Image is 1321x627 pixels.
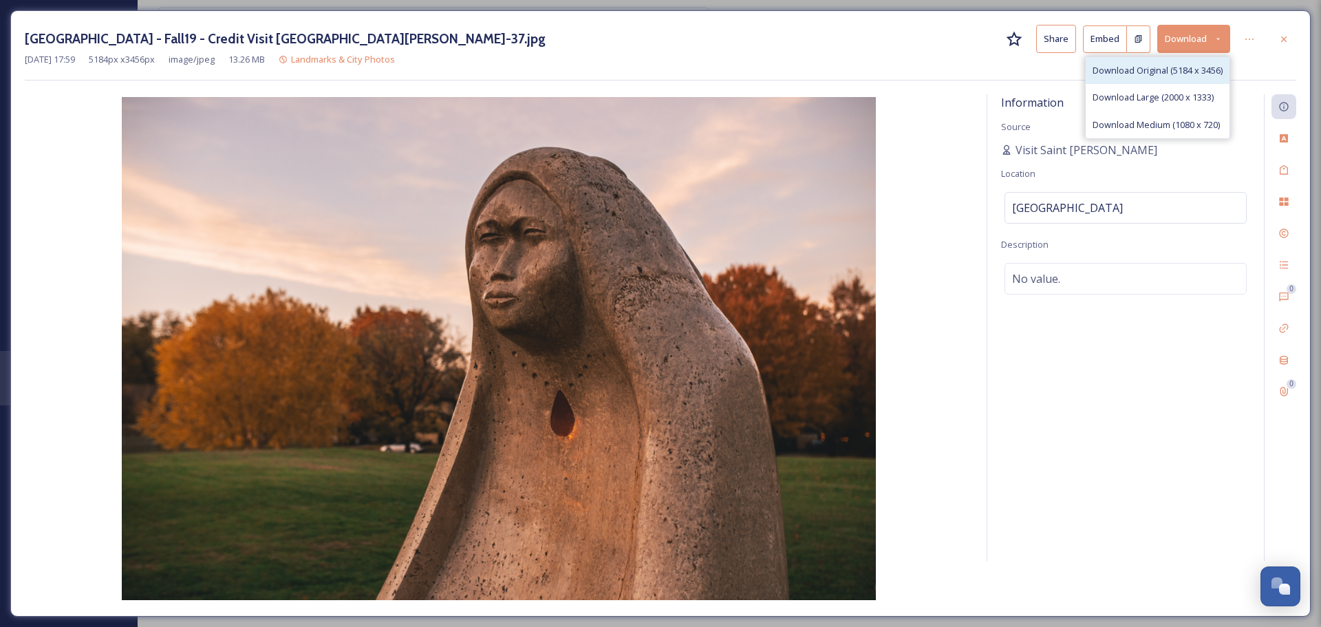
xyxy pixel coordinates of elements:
h3: [GEOGRAPHIC_DATA] - Fall19 - Credit Visit [GEOGRAPHIC_DATA][PERSON_NAME]-37.jpg [25,29,546,49]
span: 5184 px x 3456 px [89,53,155,66]
span: Download Original (5184 x 3456) [1093,64,1223,77]
span: [GEOGRAPHIC_DATA] [1012,200,1123,216]
span: No value. [1012,270,1060,287]
span: Source [1001,120,1031,133]
span: [DATE] 17:59 [25,53,75,66]
span: image/jpeg [169,53,215,66]
button: Embed [1083,25,1127,53]
div: 0 [1287,284,1296,294]
span: Location [1001,167,1035,180]
span: Information [1001,95,1064,110]
span: Description [1001,238,1049,251]
button: Open Chat [1260,566,1300,606]
button: Download [1157,25,1230,53]
span: Download Medium (1080 x 720) [1093,118,1220,131]
span: Landmarks & City Photos [291,53,395,65]
span: 13.26 MB [228,53,265,66]
span: Visit Saint [PERSON_NAME] [1016,142,1157,158]
img: Mounds%20Park%20-%20Fall19%20-%20Credit%20Visit%20Saint%20Paul-37.jpg [25,97,973,600]
span: Download Large (2000 x 1333) [1093,91,1214,104]
div: 0 [1287,379,1296,389]
button: Share [1036,25,1076,53]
